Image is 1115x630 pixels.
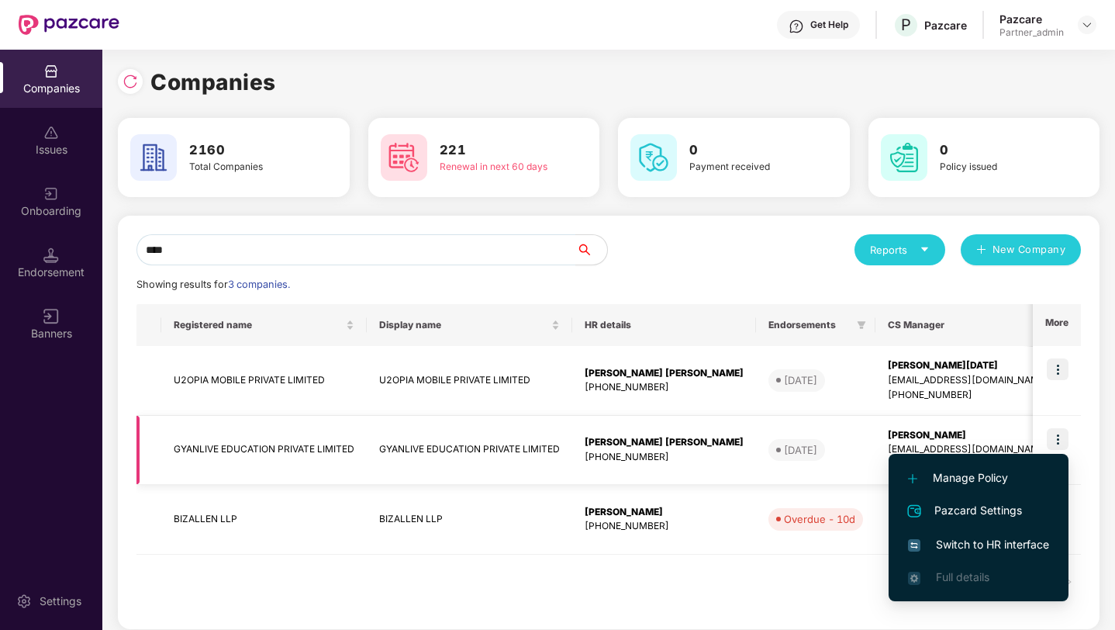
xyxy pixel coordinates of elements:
[908,539,920,552] img: svg+xml;base64,PHN2ZyB4bWxucz0iaHR0cDovL3d3dy53My5vcmcvMjAwMC9zdmciIHdpZHRoPSIxNiIgaGVpZ2h0PSIxNi...
[150,65,276,99] h1: Companies
[228,279,290,290] span: 3 companies.
[174,319,343,331] span: Registered name
[379,319,548,331] span: Display name
[1064,577,1073,587] span: right
[810,19,848,31] div: Get Help
[43,247,59,263] img: svg+xml;base64,PHN2ZyB3aWR0aD0iMTQuNSIgaGVpZ2h0PSIxNC41IiB2aWV3Qm94PSIwIDAgMTYgMTYiIGZpbGw9Im5vbm...
[908,469,1049,486] span: Manage Policy
[689,140,805,161] h3: 0
[367,304,572,346] th: Display name
[367,485,572,555] td: BIZALLEN LLP
[440,140,555,161] h3: 221
[920,244,930,254] span: caret-down
[854,316,869,334] span: filter
[976,244,986,257] span: plus
[43,186,59,202] img: svg+xml;base64,PHN2ZyB3aWR0aD0iMjAiIGhlaWdodD0iMjAiIHZpZXdCb3g9IjAgMCAyMCAyMCIgZmlsbD0ibm9uZSIgeG...
[1081,19,1093,31] img: svg+xml;base64,PHN2ZyBpZD0iRHJvcGRvd24tMzJ4MzIiIHhtbG5zPSJodHRwOi8vd3d3LnczLm9yZy8yMDAwL3N2ZyIgd2...
[999,12,1064,26] div: Pazcare
[43,64,59,79] img: svg+xml;base64,PHN2ZyBpZD0iQ29tcGFuaWVzIiB4bWxucz0iaHR0cDovL3d3dy53My5vcmcvMjAwMC9zdmciIHdpZHRoPS...
[189,140,305,161] h3: 2160
[123,74,138,89] img: svg+xml;base64,PHN2ZyBpZD0iUmVsb2FkLTMyeDMyIiB4bWxucz0iaHR0cDovL3d3dy53My5vcmcvMjAwMC9zdmciIHdpZH...
[936,570,989,583] span: Full details
[857,320,866,330] span: filter
[136,279,290,290] span: Showing results for
[940,140,1055,161] h3: 0
[572,304,756,346] th: HR details
[575,244,607,256] span: search
[768,319,851,331] span: Endorsements
[367,416,572,486] td: GYANLIVE EDUCATION PRIVATE LIMITED
[440,160,555,175] div: Renewal in next 60 days
[1047,428,1068,450] img: icon
[43,309,59,324] img: svg+xml;base64,PHN2ZyB3aWR0aD0iMTYiIGhlaWdodD0iMTYiIHZpZXdCb3g9IjAgMCAxNiAxNiIgZmlsbD0ibm9uZSIgeG...
[992,242,1066,258] span: New Company
[999,26,1064,39] div: Partner_admin
[43,125,59,140] img: svg+xml;base64,PHN2ZyBpZD0iSXNzdWVzX2Rpc2FibGVkIiB4bWxucz0iaHR0cDovL3d3dy53My5vcmcvMjAwMC9zdmciIH...
[35,594,86,609] div: Settings
[789,19,804,34] img: svg+xml;base64,PHN2ZyBpZD0iSGVscC0zMngzMiIgeG1sbnM9Imh0dHA6Ly93d3cudzMub3JnLzIwMDAvc3ZnIiB3aWR0aD...
[784,372,817,388] div: [DATE]
[940,160,1055,175] div: Policy issued
[585,505,744,520] div: [PERSON_NAME]
[1047,358,1068,380] img: icon
[189,160,305,175] div: Total Companies
[905,502,923,521] img: svg+xml;base64,PHN2ZyB4bWxucz0iaHR0cDovL3d3dy53My5vcmcvMjAwMC9zdmciIHdpZHRoPSIyNCIgaGVpZ2h0PSIyNC...
[924,18,967,33] div: Pazcare
[585,519,744,534] div: [PHONE_NUMBER]
[585,450,744,465] div: [PHONE_NUMBER]
[130,134,177,181] img: svg+xml;base64,PHN2ZyB4bWxucz0iaHR0cDovL3d3dy53My5vcmcvMjAwMC9zdmciIHdpZHRoPSI2MCIgaGVpZ2h0PSI2MC...
[870,242,930,258] div: Reports
[161,416,367,486] td: GYANLIVE EDUCATION PRIVATE LIMITED
[908,536,1049,553] span: Switch to HR interface
[961,234,1081,265] button: plusNew Company
[585,380,744,395] div: [PHONE_NUMBER]
[1056,570,1081,595] button: right
[367,346,572,416] td: U2OPIA MOBILE PRIVATE LIMITED
[575,234,608,265] button: search
[908,502,1049,521] span: Pazcard Settings
[381,134,427,181] img: svg+xml;base64,PHN2ZyB4bWxucz0iaHR0cDovL3d3dy53My5vcmcvMjAwMC9zdmciIHdpZHRoPSI2MCIgaGVpZ2h0PSI2MC...
[689,160,805,175] div: Payment received
[1033,304,1081,346] th: More
[908,474,917,483] img: svg+xml;base64,PHN2ZyB4bWxucz0iaHR0cDovL3d3dy53My5vcmcvMjAwMC9zdmciIHdpZHRoPSIxMi4yMDEiIGhlaWdodD...
[630,134,677,181] img: svg+xml;base64,PHN2ZyB4bWxucz0iaHR0cDovL3d3dy53My5vcmcvMjAwMC9zdmciIHdpZHRoPSI2MCIgaGVpZ2h0PSI2MC...
[16,594,32,609] img: svg+xml;base64,PHN2ZyBpZD0iU2V0dGluZy0yMHgyMCIgeG1sbnM9Imh0dHA6Ly93d3cudzMub3JnLzIwMDAvc3ZnIiB3aW...
[784,442,817,458] div: [DATE]
[881,134,927,181] img: svg+xml;base64,PHN2ZyB4bWxucz0iaHR0cDovL3d3dy53My5vcmcvMjAwMC9zdmciIHdpZHRoPSI2MCIgaGVpZ2h0PSI2MC...
[161,485,367,555] td: BIZALLEN LLP
[161,304,367,346] th: Registered name
[784,511,855,527] div: Overdue - 10d
[1056,570,1081,595] li: Next Page
[19,15,119,35] img: New Pazcare Logo
[908,572,920,584] img: svg+xml;base64,PHN2ZyB4bWxucz0iaHR0cDovL3d3dy53My5vcmcvMjAwMC9zdmciIHdpZHRoPSIxNi4zNjMiIGhlaWdodD...
[585,435,744,450] div: [PERSON_NAME] [PERSON_NAME]
[585,366,744,381] div: [PERSON_NAME] [PERSON_NAME]
[161,346,367,416] td: U2OPIA MOBILE PRIVATE LIMITED
[901,16,911,34] span: P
